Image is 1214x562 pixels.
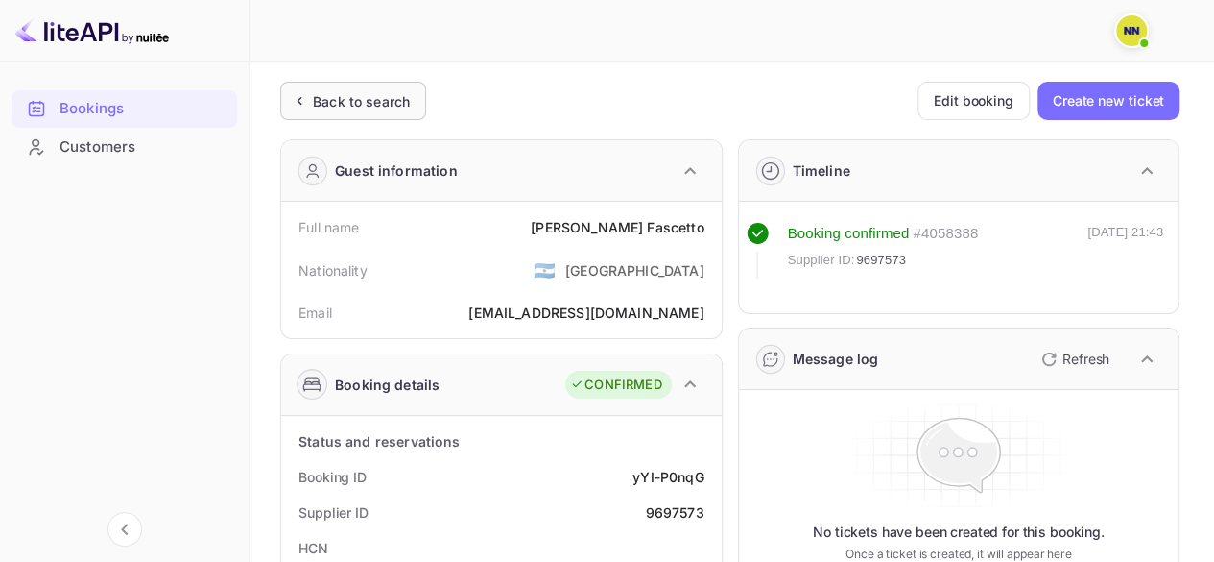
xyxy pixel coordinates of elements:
span: Supplier ID: [788,251,855,270]
div: Customers [12,129,237,166]
img: LiteAPI logo [15,15,169,46]
div: Full name [298,217,359,237]
div: Customers [60,136,227,159]
div: Booking details [335,375,440,395]
div: Timeline [793,160,850,181]
div: Booking confirmed [788,223,910,245]
button: Edit booking [917,82,1030,120]
p: No tickets have been created for this booking. [813,523,1105,542]
div: yYI-P0nqG [632,467,703,487]
div: [GEOGRAPHIC_DATA] [565,260,704,281]
div: [DATE] 21:43 [1087,223,1163,279]
div: # 4058388 [913,223,978,245]
span: United States [534,253,556,287]
div: Message log [793,349,879,369]
img: N/A N/A [1116,15,1147,46]
a: Customers [12,129,237,164]
div: [PERSON_NAME] Fascetto [531,217,703,237]
div: Guest information [335,160,458,181]
button: Refresh [1030,344,1117,375]
div: Email [298,303,332,323]
div: [EMAIL_ADDRESS][DOMAIN_NAME] [468,303,703,323]
div: HCN [298,538,328,558]
div: 9697573 [645,502,703,523]
div: Back to search [313,91,410,111]
a: Bookings [12,90,237,126]
p: Refresh [1062,349,1109,369]
button: Collapse navigation [107,512,142,547]
div: Nationality [298,260,368,281]
div: CONFIRMED [570,376,661,395]
div: Supplier ID [298,502,369,523]
span: 9697573 [856,251,906,270]
div: Bookings [60,98,227,120]
div: Status and reservations [298,431,460,452]
button: Create new ticket [1037,82,1179,120]
div: Booking ID [298,467,367,487]
div: Bookings [12,90,237,128]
